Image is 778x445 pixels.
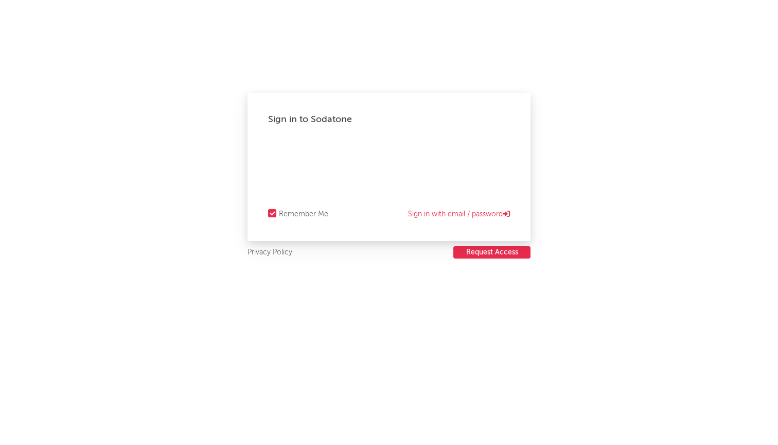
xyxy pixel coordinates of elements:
div: Remember Me [279,208,328,220]
button: Request Access [453,246,531,259]
div: Sign in to Sodatone [268,113,510,126]
a: Request Access [453,246,531,259]
a: Privacy Policy [247,246,292,259]
a: Sign in with email / password [408,208,510,220]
